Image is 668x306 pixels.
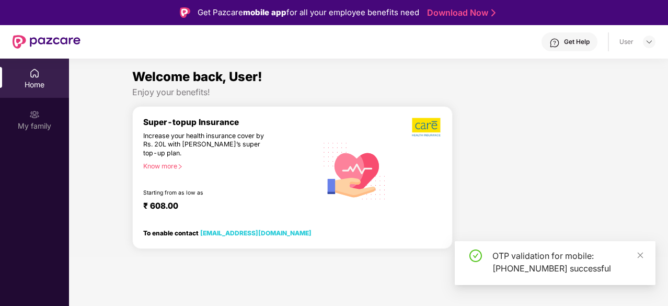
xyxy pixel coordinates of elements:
div: Starting from as low as [143,189,273,197]
a: Download Now [427,7,492,18]
img: Logo [180,7,190,18]
a: [EMAIL_ADDRESS][DOMAIN_NAME] [200,229,312,237]
span: close [637,252,644,259]
div: OTP validation for mobile: [PHONE_NUMBER] successful [492,250,643,275]
span: right [177,164,183,169]
div: Know more [143,162,311,169]
div: User [619,38,634,46]
span: Welcome back, User! [132,69,262,84]
div: Enjoy your benefits! [132,87,605,98]
img: svg+xml;base64,PHN2ZyB4bWxucz0iaHR0cDovL3d3dy53My5vcmcvMjAwMC9zdmciIHhtbG5zOnhsaW5rPSJodHRwOi8vd3... [317,132,392,208]
strong: mobile app [243,7,286,17]
div: Super-topup Insurance [143,117,317,127]
img: b5dec4f62d2307b9de63beb79f102df3.png [412,117,442,137]
div: To enable contact [143,229,312,236]
div: Get Pazcare for all your employee benefits need [198,6,419,19]
div: ₹ 608.00 [143,201,307,213]
img: svg+xml;base64,PHN2ZyB3aWR0aD0iMjAiIGhlaWdodD0iMjAiIHZpZXdCb3g9IjAgMCAyMCAyMCIgZmlsbD0ibm9uZSIgeG... [29,109,40,120]
img: New Pazcare Logo [13,35,80,49]
span: check-circle [469,250,482,262]
img: Stroke [491,7,496,18]
img: svg+xml;base64,PHN2ZyBpZD0iRHJvcGRvd24tMzJ4MzIiIHhtbG5zPSJodHRwOi8vd3d3LnczLm9yZy8yMDAwL3N2ZyIgd2... [645,38,653,46]
img: svg+xml;base64,PHN2ZyBpZD0iSG9tZSIgeG1sbnM9Imh0dHA6Ly93d3cudzMub3JnLzIwMDAvc3ZnIiB3aWR0aD0iMjAiIG... [29,68,40,78]
div: Get Help [564,38,590,46]
img: svg+xml;base64,PHN2ZyBpZD0iSGVscC0zMngzMiIgeG1sbnM9Imh0dHA6Ly93d3cudzMub3JnLzIwMDAvc3ZnIiB3aWR0aD... [549,38,560,48]
div: Increase your health insurance cover by Rs. 20L with [PERSON_NAME]’s super top-up plan. [143,132,272,158]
